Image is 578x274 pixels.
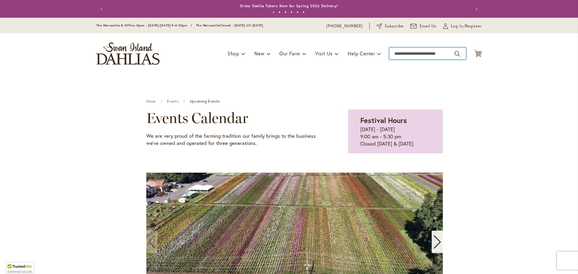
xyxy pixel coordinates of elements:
[284,11,287,13] button: 3 of 6
[190,99,220,103] span: Upcoming Events
[146,109,318,126] h2: Events Calendar
[315,50,333,57] span: Visit Us
[451,23,482,29] span: Log In/Register
[348,50,375,57] span: Help Center
[279,50,300,57] span: Our Farm
[272,11,275,13] button: 1 of 6
[167,99,179,103] a: Events
[420,23,437,29] span: Email Us
[96,3,108,15] button: Previous
[470,3,482,15] button: Next
[385,23,404,29] span: Subscribe
[146,99,156,103] a: Home
[303,11,305,13] button: 6 of 6
[443,23,482,29] a: Log In/Register
[220,23,263,27] span: Closed - [DATE] till [DATE]
[146,132,318,147] p: We are very proud of the farming tradition our family brings to the business we've owned and oper...
[96,23,220,27] span: The Mercantile & Office Open - [DATE]-[DATE] 9-4:30pm / The Mercantile
[297,11,299,13] button: 5 of 6
[240,4,338,8] a: Order Dahlia Tubers Now for Spring 2026 Delivery!
[410,23,437,29] a: Email Us
[254,50,264,57] span: New
[360,115,407,125] strong: Festival Hours
[376,23,404,29] a: Subscribe
[291,11,293,13] button: 4 of 6
[96,42,160,65] a: store logo
[278,11,281,13] button: 2 of 6
[228,50,239,57] span: Shop
[326,23,363,29] a: [PHONE_NUMBER]
[360,126,430,147] p: [DATE] - [DATE] 9:00 am - 5:30 pm Closed [DATE] & [DATE]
